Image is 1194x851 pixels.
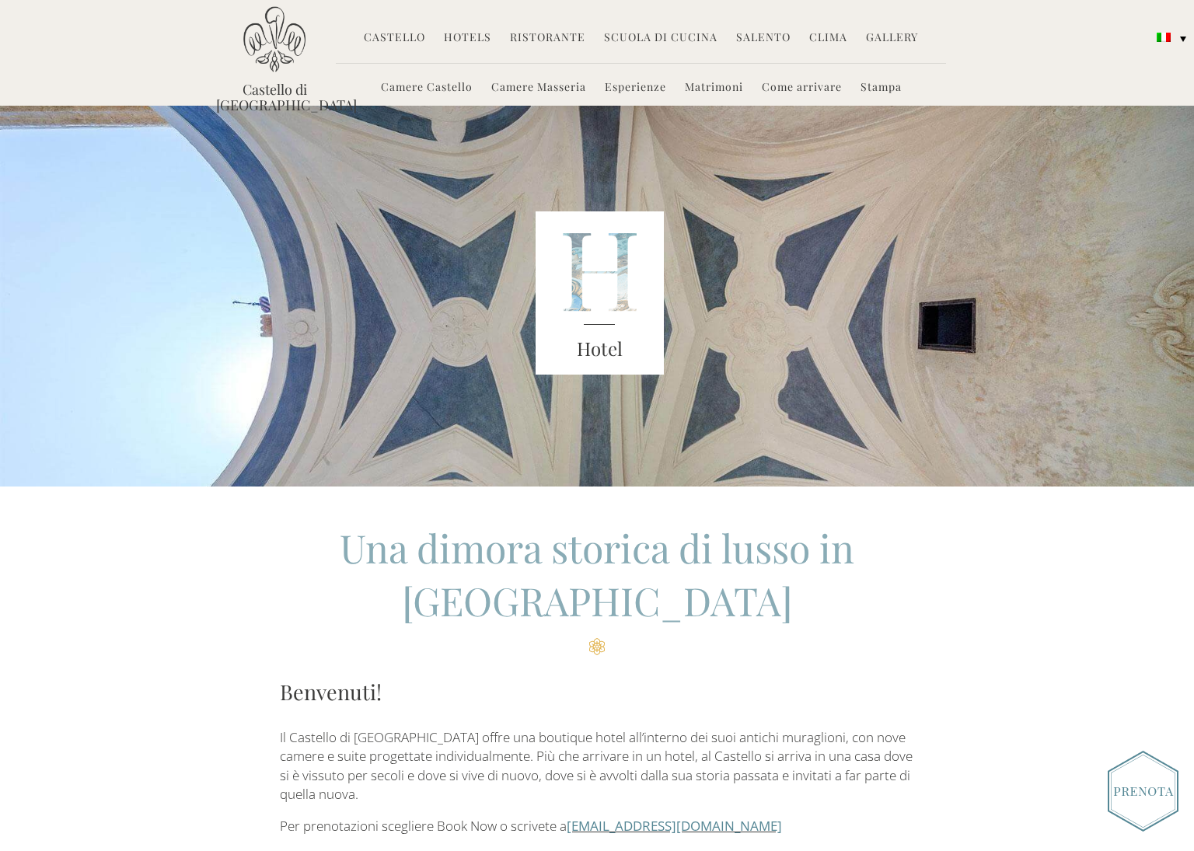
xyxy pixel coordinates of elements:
[536,335,665,363] h3: Hotel
[736,30,791,47] a: Salento
[243,6,305,72] img: Castello di Ugento
[491,79,586,97] a: Camere Masseria
[510,30,585,47] a: Ristorante
[364,30,425,47] a: Castello
[861,79,902,97] a: Stampa
[809,30,847,47] a: Clima
[1108,751,1178,832] img: Book_Button_Italian.png
[567,817,782,835] a: [EMAIL_ADDRESS][DOMAIN_NAME]
[444,30,491,47] a: Hotels
[280,728,915,804] p: Il Castello di [GEOGRAPHIC_DATA] offre una boutique hotel all’interno dei suoi antichi muraglioni...
[280,676,915,707] h3: Benvenuti!
[1157,33,1171,42] img: Italiano
[381,79,473,97] a: Camere Castello
[605,79,666,97] a: Esperienze
[685,79,743,97] a: Matrimoni
[536,211,665,375] img: castello_header_block.png
[280,817,915,835] p: Per prenotazioni scegliere Book Now o scrivete a
[216,82,333,113] a: Castello di [GEOGRAPHIC_DATA]
[866,30,918,47] a: Gallery
[762,79,842,97] a: Come arrivare
[604,30,717,47] a: Scuola di Cucina
[280,521,915,655] h2: Una dimora storica di lusso in [GEOGRAPHIC_DATA]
